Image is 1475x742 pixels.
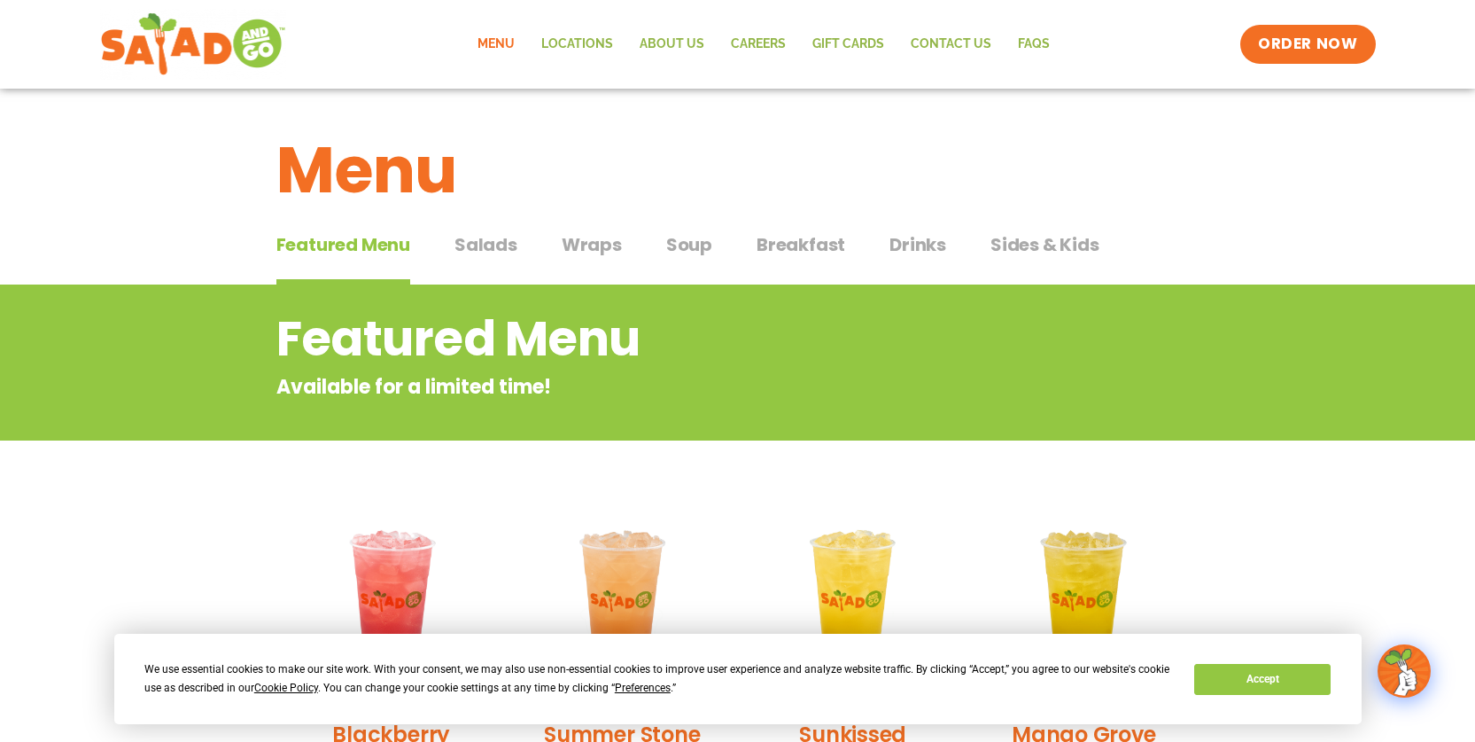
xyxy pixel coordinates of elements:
[990,231,1099,258] span: Sides & Kids
[454,231,517,258] span: Salads
[464,24,1063,65] nav: Menu
[100,9,287,80] img: new-SAG-logo-768×292
[1194,664,1331,695] button: Accept
[615,682,671,694] span: Preferences
[626,24,718,65] a: About Us
[757,231,845,258] span: Breakfast
[528,24,626,65] a: Locations
[799,24,897,65] a: GIFT CARDS
[1005,24,1063,65] a: FAQs
[1379,646,1429,696] img: wpChatIcon
[276,122,1199,218] h1: Menu
[1240,25,1375,64] a: ORDER NOW
[751,501,956,706] img: Product photo for Sunkissed Yuzu Lemonade
[254,682,318,694] span: Cookie Policy
[276,225,1199,285] div: Tabbed content
[144,660,1173,698] div: We use essential cookies to make our site work. With your consent, we may also use non-essential ...
[276,231,410,258] span: Featured Menu
[718,24,799,65] a: Careers
[520,501,725,706] img: Product photo for Summer Stone Fruit Lemonade
[897,24,1005,65] a: Contact Us
[290,501,494,706] img: Product photo for Blackberry Bramble Lemonade
[276,372,1057,402] p: Available for a limited time!
[562,231,622,258] span: Wraps
[464,24,528,65] a: Menu
[114,634,1362,724] div: Cookie Consent Prompt
[666,231,712,258] span: Soup
[1258,34,1357,55] span: ORDER NOW
[276,303,1057,375] h2: Featured Menu
[889,231,946,258] span: Drinks
[982,501,1186,706] img: Product photo for Mango Grove Lemonade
